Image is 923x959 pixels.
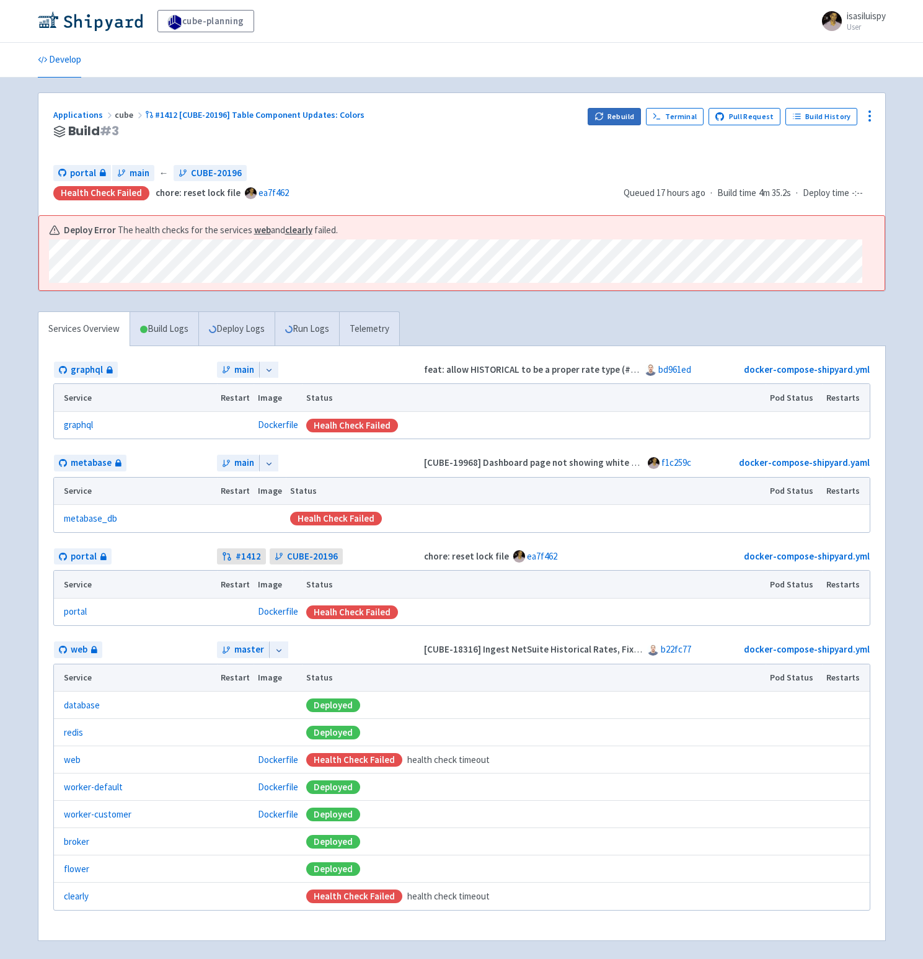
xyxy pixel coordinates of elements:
a: redis [64,726,83,740]
th: Status [302,664,766,692]
a: #1412 [CUBE-20196] Table Component Updates: Colors [145,109,367,120]
div: Deployed [306,835,360,849]
a: main [217,362,259,378]
a: main [112,165,154,182]
span: CUBE-20196 [191,166,242,181]
a: main [217,455,259,471]
img: Shipyard logo [38,11,143,31]
button: Rebuild [588,108,641,125]
span: Queued [624,187,705,198]
a: web [254,224,271,236]
a: cube-planning [157,10,254,32]
div: health check timeout [306,890,762,904]
a: Deploy Logs [198,312,275,346]
a: graphql [54,362,118,378]
a: docker-compose-shipyard.yml [744,364,870,375]
small: User [847,23,886,31]
th: Image [254,664,302,692]
span: portal [71,550,97,564]
th: Restart [217,478,254,505]
a: #1412 [217,548,266,565]
a: web [64,753,81,767]
span: 4m 35.2s [759,186,791,200]
a: flower [64,862,89,876]
a: Dockerfile [258,605,298,617]
a: docker-compose-shipyard.yml [744,550,870,562]
span: The health checks for the services and failed. [118,223,338,238]
a: broker [64,835,89,849]
th: Image [254,571,302,598]
a: Telemetry [339,312,399,346]
th: Image [254,384,302,411]
a: metabase [54,455,126,471]
strong: [CUBE-19968] Dashboard page not showing white background (#83) [424,457,704,468]
th: Restart [217,664,254,692]
a: Applications [53,109,115,120]
span: portal [70,166,96,181]
a: Dockerfile [258,808,298,820]
th: Service [54,664,217,692]
span: # 3 [100,122,119,140]
a: Build History [785,108,857,125]
div: Healh Check Failed [290,512,382,525]
time: 17 hours ago [656,187,705,198]
th: Restart [217,384,254,411]
th: Restarts [822,664,869,692]
th: Restarts [822,384,869,411]
a: worker-default [64,780,123,795]
span: graphql [71,363,103,377]
div: Healh Check Failed [306,419,398,432]
a: ea7f462 [527,550,557,562]
strong: [CUBE-18316] Ingest NetSuite Historical Rates, Fix Some API Stuff (#6330) [424,643,730,655]
th: Status [302,384,766,411]
a: clearly [285,224,312,236]
a: Dockerfile [258,754,298,765]
span: Deploy time [803,186,849,200]
a: metabase_db [64,512,117,526]
th: Pod Status [766,478,822,505]
a: Run Logs [275,312,339,346]
a: isasiluispy User [815,11,886,31]
a: Services Overview [38,312,130,346]
a: Develop [38,43,81,78]
th: Restart [217,571,254,598]
b: Deploy Error [64,223,116,238]
a: ea7f462 [258,187,289,198]
strong: chore: reset lock file [424,550,509,562]
a: portal [54,548,112,565]
span: main [234,363,254,377]
span: web [71,643,87,657]
a: Build Logs [130,312,198,346]
span: cube [115,109,145,120]
th: Service [54,384,217,411]
span: ← [159,166,169,181]
a: Dockerfile [258,419,298,430]
span: metabase [71,456,112,470]
span: Build time [717,186,756,200]
span: main [234,456,254,470]
div: Deployed [306,862,360,876]
a: portal [64,605,87,619]
a: CUBE-20196 [270,548,343,565]
div: Health check failed [306,753,402,767]
a: Terminal [646,108,704,125]
a: Dockerfile [258,781,298,793]
a: database [64,698,100,713]
span: main [130,166,149,181]
div: Deployed [306,698,360,712]
div: Healh Check Failed [306,605,398,619]
th: Pod Status [766,664,822,692]
a: Pull Request [709,108,781,125]
th: Restarts [822,571,869,598]
div: Deployed [306,808,360,821]
div: · · [624,186,870,200]
div: health check timeout [306,753,762,767]
a: master [217,641,269,658]
span: master [234,643,264,657]
a: CUBE-20196 [174,165,247,182]
a: docker-compose-shipyard.yml [744,643,870,655]
th: Image [254,478,286,505]
div: Health check failed [53,186,149,200]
